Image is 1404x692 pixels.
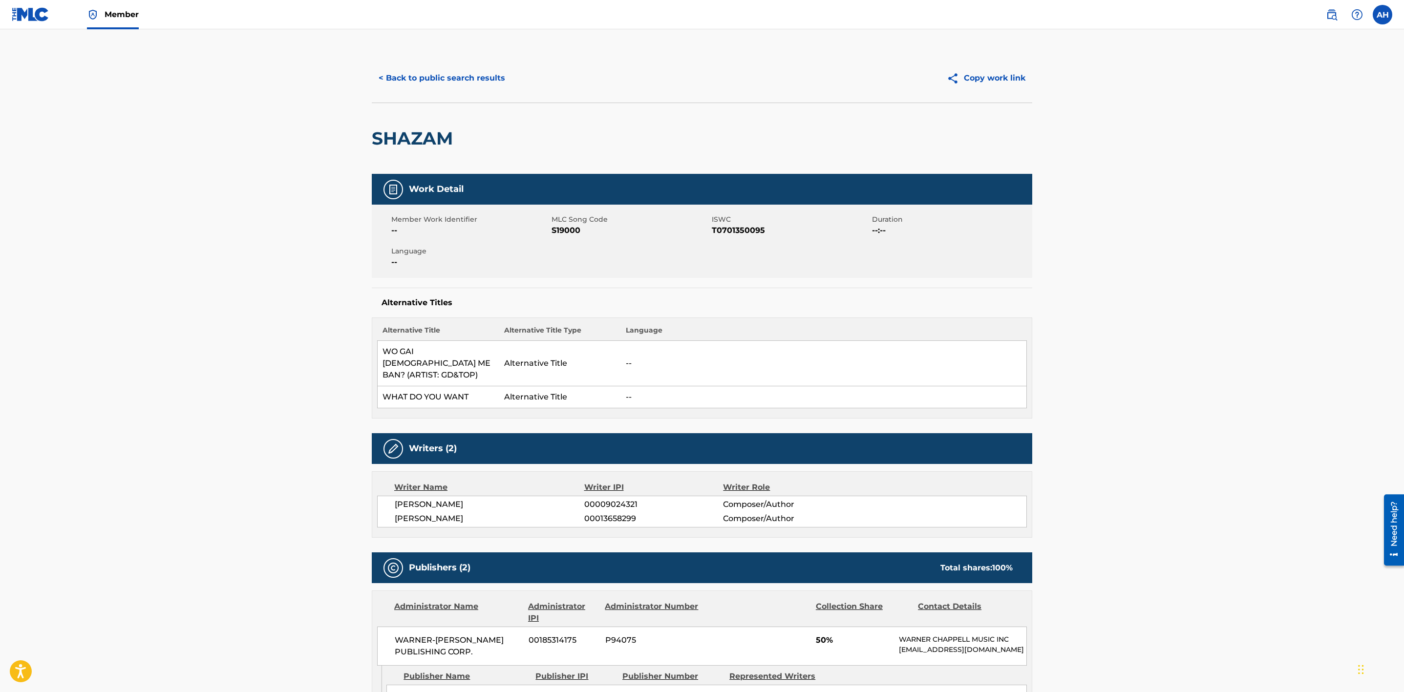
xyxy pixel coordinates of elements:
span: 100 % [992,563,1013,572]
td: WHAT DO YOU WANT [378,386,499,408]
h5: Publishers (2) [409,562,470,573]
span: 00185314175 [529,634,598,646]
span: T0701350095 [712,225,870,236]
th: Alternative Title Type [499,325,621,341]
p: WARNER CHAPPELL MUSIC INC [899,634,1026,645]
img: search [1326,9,1338,21]
div: Publisher Number [622,671,722,682]
button: Copy work link [940,66,1032,90]
h5: Work Detail [409,184,464,195]
td: -- [621,341,1027,386]
span: [PERSON_NAME] [395,513,584,524]
span: Composer/Author [723,513,850,524]
span: WARNER-[PERSON_NAME] PUBLISHING CORP. [395,634,521,658]
img: Top Rightsholder [87,9,99,21]
span: --:-- [872,225,1030,236]
div: Writer Role [723,482,850,493]
button: < Back to public search results [372,66,512,90]
iframe: Resource Center [1377,490,1404,569]
div: Publisher Name [404,671,528,682]
span: Member Work Identifier [391,214,549,225]
span: 50% [816,634,892,646]
span: -- [391,225,549,236]
span: 00009024321 [584,499,723,510]
th: Language [621,325,1027,341]
td: WO GAI [DEMOGRAPHIC_DATA] ME BAN? (ARTIST: GD&TOP) [378,341,499,386]
span: S19000 [552,225,709,236]
div: Represented Writers [729,671,829,682]
div: Administrator Number [605,601,700,624]
div: User Menu [1373,5,1392,24]
th: Alternative Title [378,325,499,341]
span: [PERSON_NAME] [395,499,584,510]
span: Member [105,9,139,20]
img: Copy work link [947,72,964,84]
h2: SHAZAM [372,127,458,149]
a: Public Search [1322,5,1341,24]
span: Duration [872,214,1030,225]
p: [EMAIL_ADDRESS][DOMAIN_NAME] [899,645,1026,655]
div: Total shares: [940,562,1013,574]
span: ISWC [712,214,870,225]
span: Language [391,246,549,256]
div: Writer Name [394,482,584,493]
h5: Writers (2) [409,443,457,454]
div: Collection Share [816,601,911,624]
td: Alternative Title [499,386,621,408]
td: Alternative Title [499,341,621,386]
img: help [1351,9,1363,21]
iframe: Chat Widget [1355,645,1404,692]
span: -- [391,256,549,268]
div: Help [1347,5,1367,24]
span: 00013658299 [584,513,723,524]
img: Work Detail [387,184,399,195]
div: Contact Details [918,601,1013,624]
div: Writer IPI [584,482,723,493]
img: Publishers [387,562,399,574]
h5: Alternative Titles [382,298,1022,308]
img: MLC Logo [12,7,49,21]
span: P94075 [605,634,700,646]
span: Composer/Author [723,499,850,510]
div: Publisher IPI [535,671,615,682]
img: Writers [387,443,399,455]
span: MLC Song Code [552,214,709,225]
div: Administrator Name [394,601,521,624]
div: Administrator IPI [528,601,597,624]
div: Drag [1358,655,1364,684]
td: -- [621,386,1027,408]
